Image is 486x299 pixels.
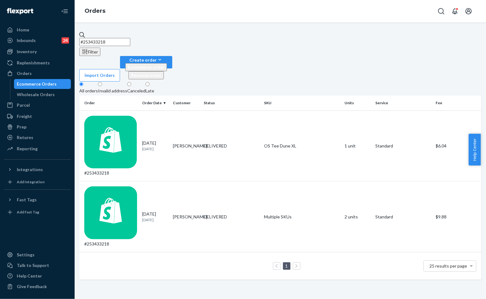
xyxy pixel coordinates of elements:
button: Integrations [4,165,71,175]
ol: breadcrumbs [80,2,110,20]
span: 25 results per page [430,263,467,269]
p: Standard [375,214,431,220]
div: Freight [17,113,32,119]
a: Talk to Support [4,260,71,270]
p: [DATE] [142,217,168,222]
div: OS Tee Dune XL [264,143,340,149]
input: Canceled [127,82,131,86]
img: Flexport logo [7,8,33,14]
button: Filter [79,48,100,56]
a: Add Integration [4,177,71,187]
button: Create orderEcommerce orderRemoval order [120,56,172,68]
div: Home [17,27,29,33]
th: Fee [433,96,481,110]
div: [DATE] [142,140,168,152]
input: All orders [79,82,83,86]
div: Wholesale Orders [17,91,55,98]
div: [DATE] [142,211,168,222]
td: $9.88 [433,181,481,252]
td: $6.04 [433,110,481,181]
th: Service [373,96,433,110]
button: Open Search Box [435,5,447,17]
div: Integrations [17,166,43,173]
div: Invalid address [98,88,127,94]
input: Search orders [79,38,130,46]
div: Late [146,88,154,94]
input: Invalid address [98,82,102,86]
p: [DATE] [142,146,168,152]
div: Settings [17,252,35,258]
div: Customer [173,100,199,105]
div: Add Fast Tag [17,209,39,215]
button: Removal order [128,71,164,79]
button: Import Orders [79,69,120,82]
a: Inventory [4,47,71,57]
button: Fast Tags [4,195,71,205]
th: Status [201,96,262,110]
div: DELIVERED [204,214,259,220]
div: 24 [62,37,69,44]
a: Reporting [4,144,71,154]
td: Multiple SKUs [262,181,342,252]
div: Ecommerce Orders [17,81,57,87]
div: Filter [82,49,98,55]
div: Help Center [17,273,42,279]
a: Orders [85,7,105,14]
div: #253433218 [84,186,137,247]
div: Inventory [17,49,37,55]
button: Open notifications [449,5,461,17]
div: Add Integration [17,179,44,185]
div: All orders [79,88,98,94]
div: Returns [17,134,33,141]
th: Units [342,96,373,110]
th: Order [79,96,140,110]
a: Add Fast Tag [4,207,71,217]
th: Order Date [140,96,170,110]
td: [PERSON_NAME] [170,181,201,252]
span: Removal order [131,72,161,78]
input: Late [146,82,150,86]
button: Close Navigation [58,5,71,17]
a: Home [4,25,71,35]
a: Parcel [4,100,71,110]
div: Inbounds [17,37,36,44]
div: Parcel [17,102,30,108]
a: Page 1 is your current page [284,263,289,269]
button: Give Feedback [4,282,71,292]
a: Inbounds24 [4,35,71,45]
a: Wholesale Orders [14,90,71,100]
div: Fast Tags [17,197,37,203]
a: Ecommerce Orders [14,79,71,89]
div: Talk to Support [17,262,49,269]
a: Returns [4,133,71,142]
th: SKU [262,96,342,110]
div: DELIVERED [204,143,259,149]
p: Standard [375,143,431,149]
div: Give Feedback [17,283,47,290]
button: Open account menu [462,5,475,17]
a: Orders [4,68,71,78]
div: #253433218 [84,116,137,176]
a: Freight [4,111,71,121]
td: [PERSON_NAME] [170,110,201,181]
td: 1 unit [342,110,373,181]
a: Replenishments [4,58,71,68]
button: Ecommerce order [125,63,167,71]
div: Replenishments [17,60,50,66]
a: Prep [4,122,71,132]
button: Help Center [469,134,481,166]
div: Prep [17,124,26,130]
span: Ecommerce order [128,64,164,70]
a: Help Center [4,271,71,281]
div: Reporting [17,146,38,152]
div: Canceled [127,88,146,94]
td: 2 units [342,181,373,252]
div: Create order [125,57,167,63]
a: Settings [4,250,71,260]
div: Orders [17,70,32,77]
